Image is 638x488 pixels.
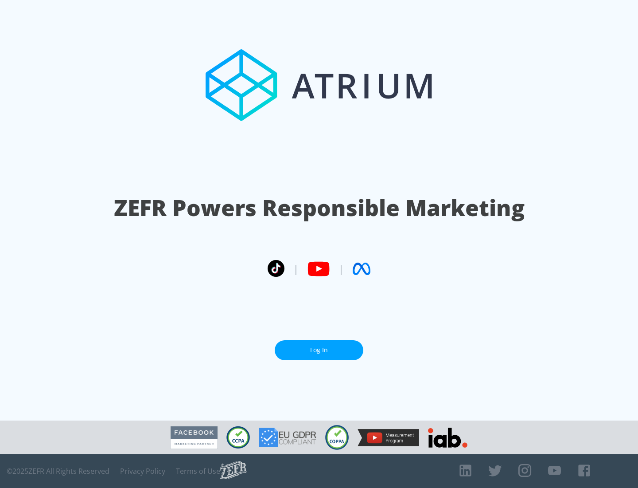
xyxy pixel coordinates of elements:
img: IAB [428,428,467,448]
img: Facebook Marketing Partner [171,426,218,449]
span: | [338,262,344,275]
span: | [293,262,299,275]
a: Log In [275,340,363,360]
img: GDPR Compliant [259,428,316,447]
h1: ZEFR Powers Responsible Marketing [114,193,525,223]
span: © 2025 ZEFR All Rights Reserved [7,467,109,476]
img: YouTube Measurement Program [358,429,419,446]
a: Terms of Use [176,467,220,476]
a: Privacy Policy [120,467,165,476]
img: CCPA Compliant [226,426,250,449]
img: COPPA Compliant [325,425,349,450]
